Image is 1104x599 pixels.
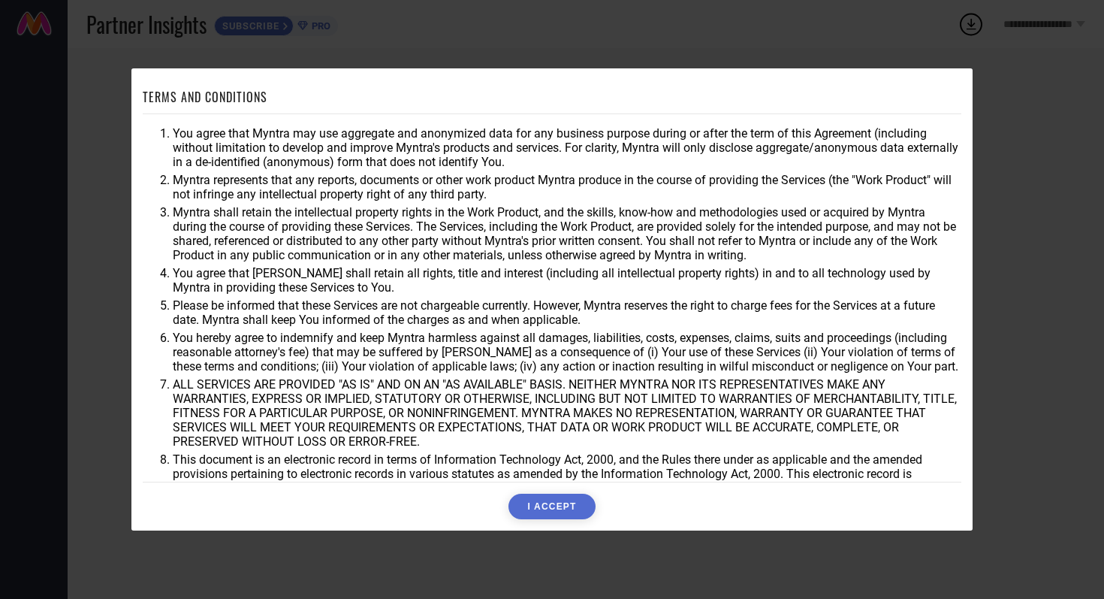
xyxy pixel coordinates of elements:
button: I ACCEPT [508,494,595,519]
h1: TERMS AND CONDITIONS [143,88,267,106]
li: You agree that Myntra may use aggregate and anonymized data for any business purpose during or af... [173,126,961,169]
li: Myntra represents that any reports, documents or other work product Myntra produce in the course ... [173,173,961,201]
li: This document is an electronic record in terms of Information Technology Act, 2000, and the Rules... [173,452,961,495]
li: Myntra shall retain the intellectual property rights in the Work Product, and the skills, know-ho... [173,205,961,262]
li: You agree that [PERSON_NAME] shall retain all rights, title and interest (including all intellect... [173,266,961,295]
li: ALL SERVICES ARE PROVIDED "AS IS" AND ON AN "AS AVAILABLE" BASIS. NEITHER MYNTRA NOR ITS REPRESEN... [173,377,961,449]
li: Please be informed that these Services are not chargeable currently. However, Myntra reserves the... [173,298,961,327]
li: You hereby agree to indemnify and keep Myntra harmless against all damages, liabilities, costs, e... [173,331,961,374]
